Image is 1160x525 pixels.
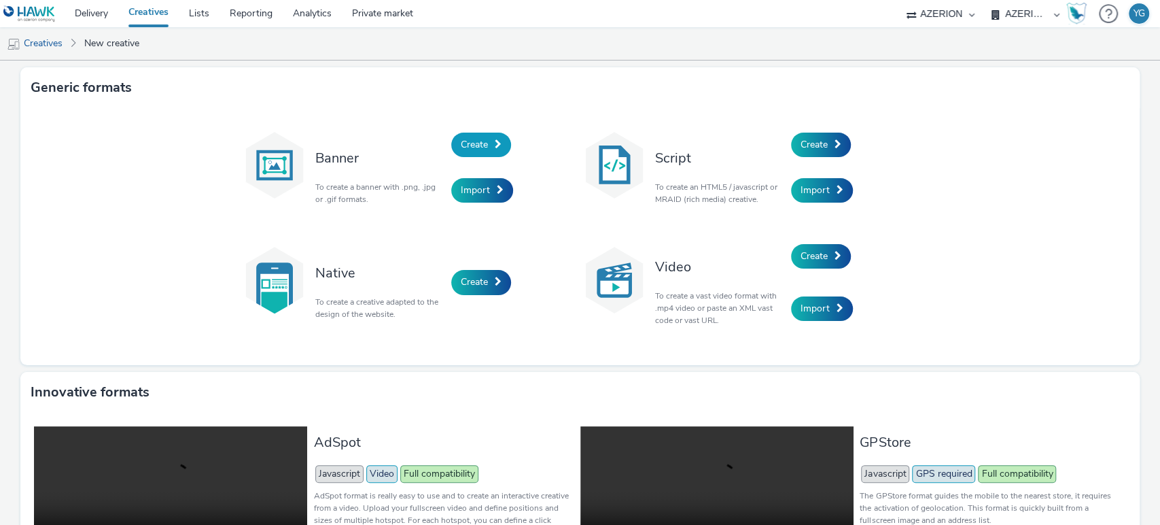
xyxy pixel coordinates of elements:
[791,178,853,203] a: Import
[31,382,150,403] h3: Innovative formats
[241,246,309,314] img: native.svg
[580,246,648,314] img: video.svg
[366,465,398,483] span: Video
[791,133,851,157] a: Create
[7,37,20,51] img: mobile
[77,27,146,60] a: New creative
[861,465,909,483] span: Javascript
[801,184,830,197] span: Import
[314,433,574,452] h3: AdSpot
[655,181,784,205] p: To create an HTML5 / javascript or MRAID (rich media) creative.
[400,465,478,483] span: Full compatibility
[241,131,309,199] img: banner.svg
[315,149,444,167] h3: Banner
[801,302,830,315] span: Import
[801,138,828,151] span: Create
[315,296,444,320] p: To create a creative adapted to the design of the website.
[655,290,784,326] p: To create a vast video format with .mp4 video or paste an XML vast code or vast URL.
[315,465,364,483] span: Javascript
[580,131,648,199] img: code.svg
[451,133,511,157] a: Create
[801,250,828,262] span: Create
[1133,3,1145,24] div: YG
[451,270,511,294] a: Create
[315,181,444,205] p: To create a banner with .png, .jpg or .gif formats.
[655,149,784,167] h3: Script
[912,465,975,483] span: GPS required
[791,297,853,321] a: Import
[461,275,488,288] span: Create
[31,78,132,98] h3: Generic formats
[1066,3,1087,24] img: Hawk Academy
[451,178,513,203] a: Import
[655,258,784,276] h3: Video
[1066,3,1092,24] a: Hawk Academy
[461,184,490,197] span: Import
[791,244,851,269] a: Create
[315,264,444,282] h3: Native
[3,5,56,22] img: undefined Logo
[978,465,1056,483] span: Full compatibility
[461,138,488,151] span: Create
[860,433,1119,452] h3: GPStore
